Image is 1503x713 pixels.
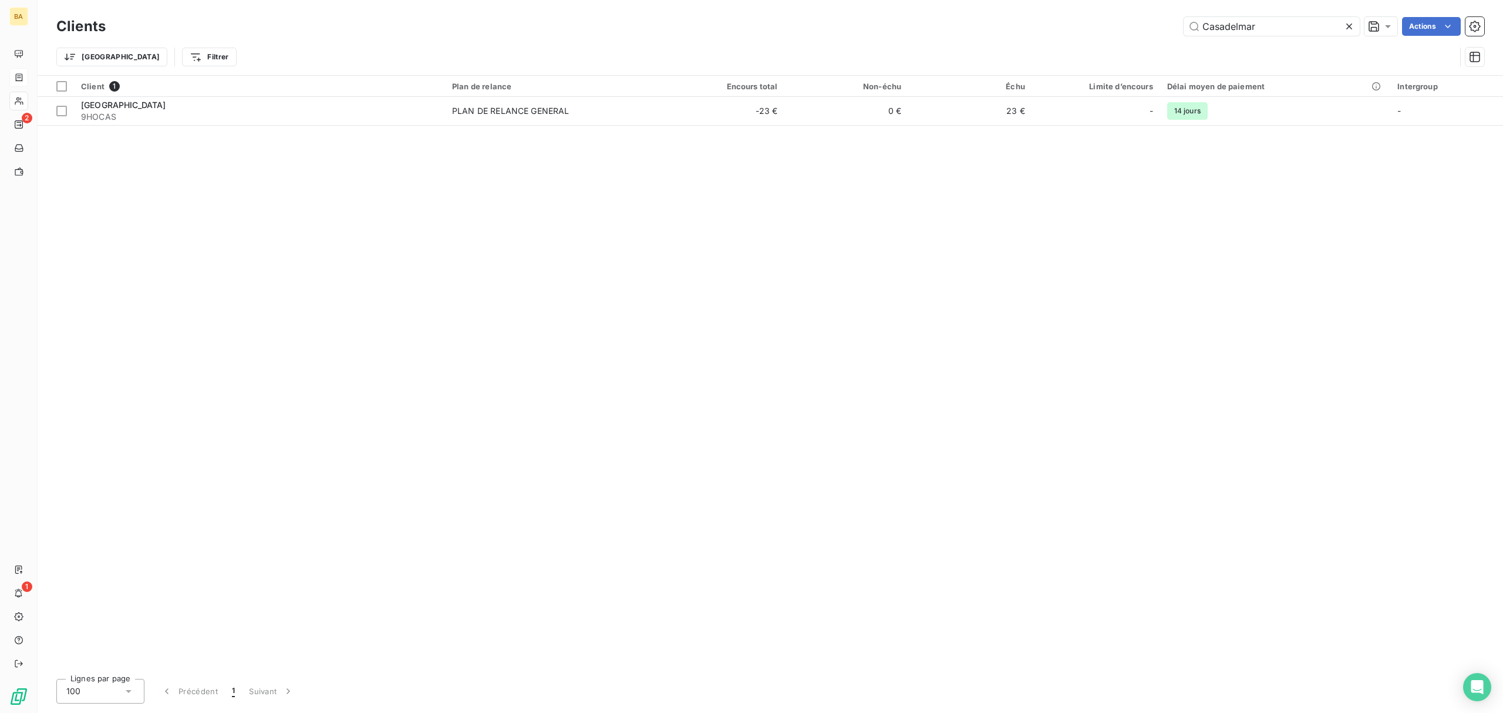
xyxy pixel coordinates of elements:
h3: Clients [56,16,106,37]
td: -23 € [661,97,785,125]
span: - [1397,106,1401,116]
span: 14 jours [1167,102,1208,120]
span: 1 [109,81,120,92]
img: Logo LeanPay [9,687,28,706]
span: - [1150,105,1153,117]
div: Limite d’encours [1039,82,1153,91]
div: Plan de relance [452,82,654,91]
div: PLAN DE RELANCE GENERAL [452,105,569,117]
button: Précédent [154,679,225,704]
button: Suivant [242,679,301,704]
td: 0 € [784,97,908,125]
div: Échu [915,82,1025,91]
button: Filtrer [182,48,236,66]
div: Open Intercom Messenger [1463,673,1491,701]
div: Délai moyen de paiement [1167,82,1383,91]
span: 2 [22,113,32,123]
span: Client [81,82,105,91]
input: Rechercher [1184,17,1360,36]
div: Intergroup [1397,82,1496,91]
div: BA [9,7,28,26]
span: 100 [66,685,80,697]
button: [GEOGRAPHIC_DATA] [56,48,167,66]
td: 23 € [908,97,1032,125]
span: 1 [22,581,32,592]
span: [GEOGRAPHIC_DATA] [81,100,166,110]
span: 1 [232,685,235,697]
div: Non-échu [791,82,901,91]
div: Encours total [668,82,778,91]
button: Actions [1402,17,1461,36]
button: 1 [225,679,242,704]
span: 9HOCAS [81,111,438,123]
